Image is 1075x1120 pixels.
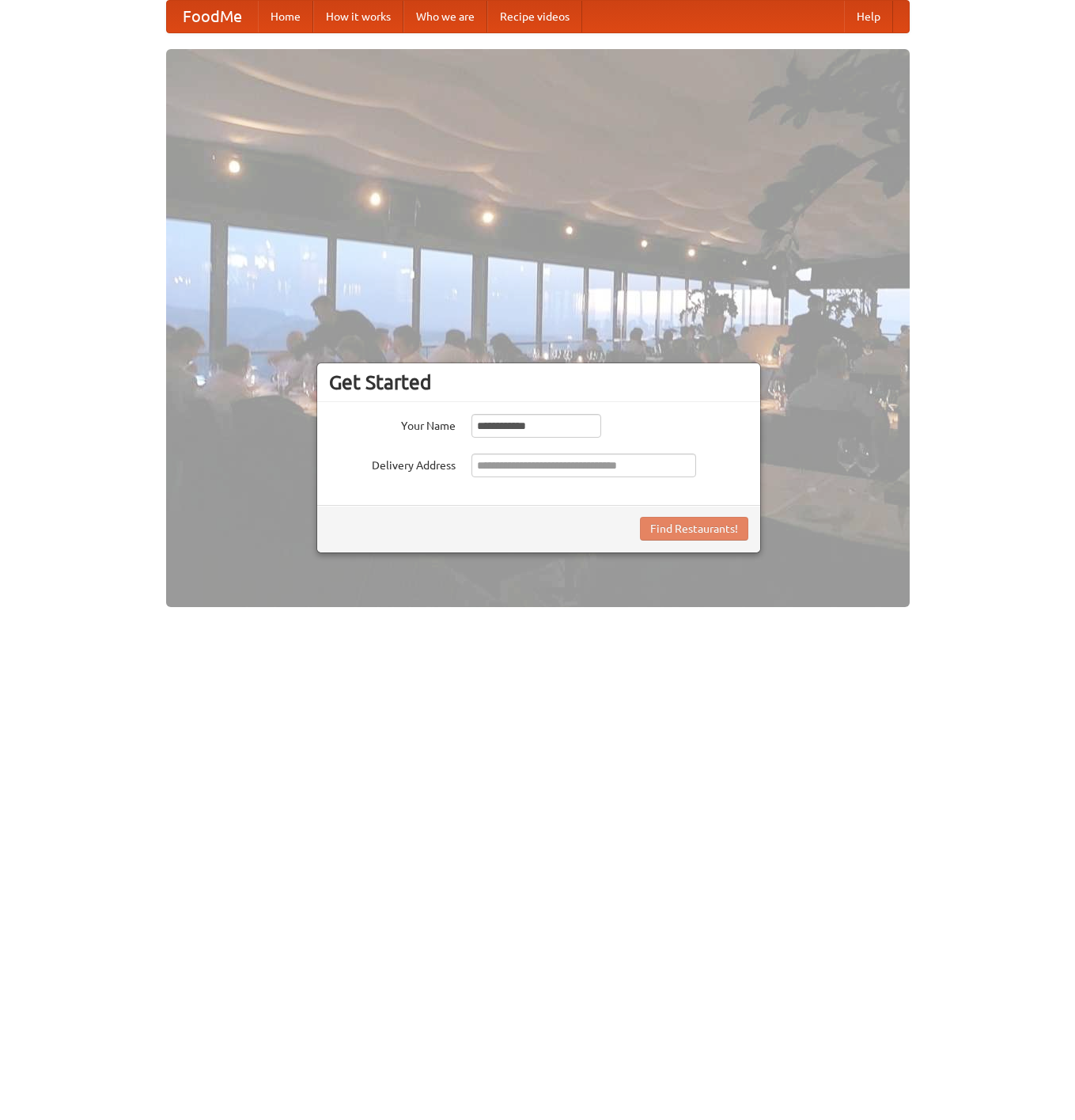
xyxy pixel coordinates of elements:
[844,1,893,32] a: Help
[487,1,582,32] a: Recipe videos
[403,1,487,32] a: Who we are
[258,1,313,32] a: Home
[329,414,456,434] label: Your Name
[640,517,748,541] button: Find Restaurants!
[313,1,403,32] a: How it works
[329,370,748,394] h3: Get Started
[329,454,456,473] label: Delivery Address
[167,1,258,32] a: FoodMe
